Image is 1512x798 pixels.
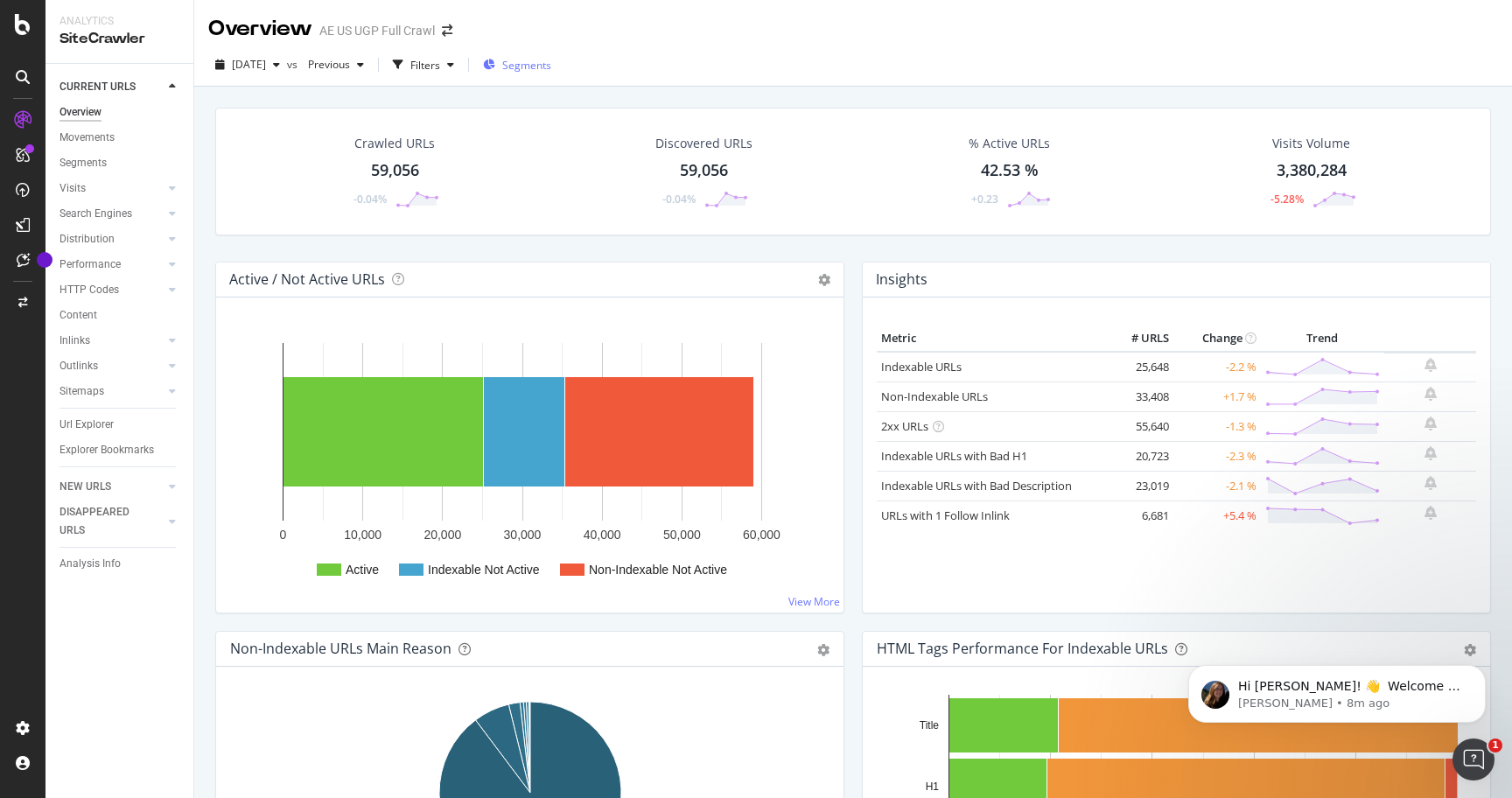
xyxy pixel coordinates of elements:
[969,135,1050,152] div: % Active URLs
[589,563,727,577] text: Non-Indexable Not Active
[1103,471,1173,500] td: 23,019
[59,255,121,274] div: Performance
[301,51,371,79] button: Previous
[59,332,164,350] a: Inlinks
[59,281,119,299] div: HTTP Codes
[301,57,350,72] span: Previous
[59,255,164,274] a: Performance
[881,359,962,374] a: Indexable URLs
[230,325,829,598] svg: A chart.
[59,230,164,248] a: Distribution
[1424,506,1437,520] div: bell-plus
[1103,325,1173,352] th: # URLS
[280,528,287,542] text: 0
[59,29,179,49] div: SiteCrawler
[59,382,164,401] a: Sitemaps
[353,192,387,206] div: -0.04%
[59,230,115,248] div: Distribution
[59,78,136,96] div: CURRENT URLS
[59,103,181,122] a: Overview
[1261,325,1384,352] th: Trend
[59,129,181,147] a: Movements
[502,58,551,73] span: Segments
[663,528,701,542] text: 50,000
[59,503,148,540] div: DISAPPEARED URLS
[59,281,164,299] a: HTTP Codes
[59,154,107,172] div: Segments
[59,503,164,540] a: DISAPPEARED URLS
[232,57,266,72] span: 2025 Aug. 29th
[59,129,115,147] div: Movements
[1424,387,1437,401] div: bell-plus
[504,528,542,542] text: 30,000
[926,780,940,793] text: H1
[59,357,98,375] div: Outlinks
[1103,500,1173,530] td: 6,681
[59,478,164,496] a: NEW URLS
[476,51,558,79] button: Segments
[876,268,927,291] h4: Insights
[59,357,164,375] a: Outlinks
[59,103,101,122] div: Overview
[817,644,829,656] div: gear
[680,159,728,182] div: 59,056
[371,159,419,182] div: 59,056
[1488,738,1502,752] span: 1
[59,78,164,96] a: CURRENT URLS
[788,594,840,609] a: View More
[1103,441,1173,471] td: 20,723
[1424,358,1437,372] div: bell-plus
[1173,441,1261,471] td: -2.3 %
[743,528,780,542] text: 60,000
[881,448,1027,464] a: Indexable URLs with Bad H1
[287,57,301,72] span: vs
[971,192,998,206] div: +0.23
[230,640,451,657] div: Non-Indexable URLs Main Reason
[920,719,940,731] text: Title
[59,416,114,434] div: Url Explorer
[37,252,52,268] div: Tooltip anchor
[59,441,154,459] div: Explorer Bookmarks
[59,382,104,401] div: Sitemaps
[584,528,621,542] text: 40,000
[1424,476,1437,490] div: bell-plus
[1173,381,1261,411] td: +1.7 %
[59,478,111,496] div: NEW URLS
[208,14,312,44] div: Overview
[59,154,181,172] a: Segments
[1173,411,1261,441] td: -1.3 %
[59,416,181,434] a: Url Explorer
[1173,471,1261,500] td: -2.1 %
[59,14,179,29] div: Analytics
[877,325,1103,352] th: Metric
[1173,500,1261,530] td: +5.4 %
[877,640,1168,657] div: HTML Tags Performance for Indexable URLs
[881,388,988,404] a: Non-Indexable URLs
[655,135,752,152] div: Discovered URLs
[1103,381,1173,411] td: 33,408
[59,555,121,573] div: Analysis Info
[428,563,540,577] text: Indexable Not Active
[818,274,830,286] i: Options
[662,192,696,206] div: -0.04%
[229,268,385,291] h4: Active / Not Active URLs
[59,306,181,325] a: Content
[59,179,86,198] div: Visits
[1277,159,1347,182] div: 3,380,284
[59,555,181,573] a: Analysis Info
[1452,738,1494,780] iframe: Intercom live chat
[59,441,181,459] a: Explorer Bookmarks
[1424,446,1437,460] div: bell-plus
[1270,192,1304,206] div: -5.28%
[1103,352,1173,382] td: 25,648
[423,528,461,542] text: 20,000
[981,159,1039,182] div: 42.53 %
[1173,352,1261,382] td: -2.2 %
[59,306,97,325] div: Content
[386,51,461,79] button: Filters
[442,24,452,37] div: arrow-right-arrow-left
